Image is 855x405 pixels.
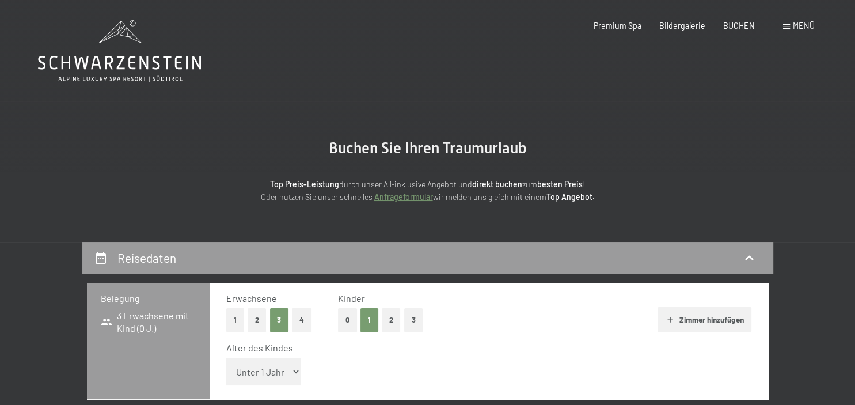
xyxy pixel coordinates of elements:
[226,308,244,332] button: 1
[472,179,522,189] strong: direkt buchen
[248,308,267,332] button: 2
[292,308,311,332] button: 4
[537,179,583,189] strong: besten Preis
[117,251,176,265] h2: Reisedaten
[374,192,433,202] a: Anfrageformular
[723,21,755,31] a: BUCHEN
[546,192,595,202] strong: Top Angebot.
[793,21,815,31] span: Menü
[658,307,751,332] button: Zimmer hinzufügen
[270,308,289,332] button: 3
[226,342,743,354] div: Alter des Kindes
[594,21,641,31] a: Premium Spa
[226,293,277,304] span: Erwachsene
[382,308,401,332] button: 2
[338,308,357,332] button: 0
[101,292,196,305] h3: Belegung
[101,309,196,335] span: 3 Erwachsene mit Kind (0 J.)
[329,139,527,157] span: Buchen Sie Ihren Traumurlaub
[338,293,365,304] span: Kinder
[174,178,681,204] p: durch unser All-inklusive Angebot und zum ! Oder nutzen Sie unser schnelles wir melden uns gleich...
[404,308,423,332] button: 3
[360,308,378,332] button: 1
[270,179,339,189] strong: Top Preis-Leistung
[659,21,705,31] a: Bildergalerie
